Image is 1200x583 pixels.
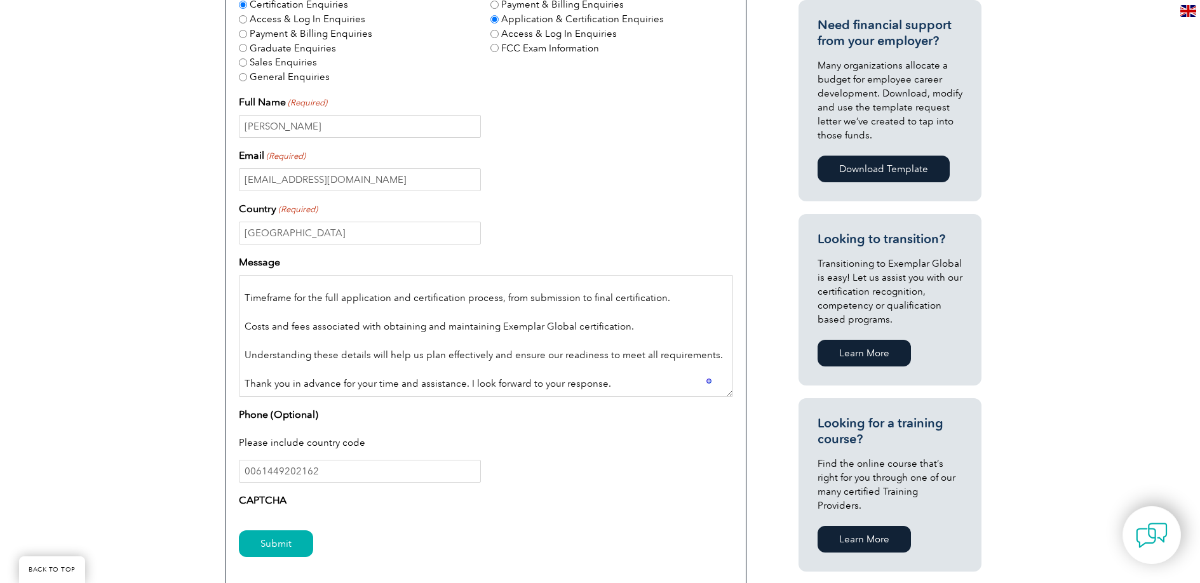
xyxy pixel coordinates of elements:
[818,156,950,182] a: Download Template
[818,257,962,326] p: Transitioning to Exemplar Global is easy! Let us assist you with our certification recognition, c...
[239,255,280,270] label: Message
[818,58,962,142] p: Many organizations allocate a budget for employee career development. Download, modify and use th...
[239,95,327,110] label: Full Name
[501,12,664,27] label: Application & Certification Enquiries
[250,12,365,27] label: Access & Log In Enquiries
[818,415,962,447] h3: Looking for a training course?
[239,407,318,422] label: Phone (Optional)
[501,41,599,56] label: FCC Exam Information
[239,148,306,163] label: Email
[239,427,733,460] div: Please include country code
[287,97,327,109] span: (Required)
[250,27,372,41] label: Payment & Billing Enquiries
[1136,519,1168,551] img: contact-chat.png
[818,457,962,513] p: Find the online course that’s right for you through one of our many certified Training Providers.
[250,70,330,84] label: General Enquiries
[250,41,336,56] label: Graduate Enquiries
[239,275,733,397] textarea: To enrich screen reader interactions, please activate Accessibility in Grammarly extension settings
[239,201,318,217] label: Country
[265,150,306,163] span: (Required)
[239,493,287,508] label: CAPTCHA
[19,556,85,583] a: BACK TO TOP
[1180,5,1196,17] img: en
[250,55,317,70] label: Sales Enquiries
[239,530,313,557] input: Submit
[818,526,911,553] a: Learn More
[501,27,617,41] label: Access & Log In Enquiries
[818,231,962,247] h3: Looking to transition?
[818,17,962,49] h3: Need financial support from your employer?
[818,340,911,366] a: Learn More
[277,203,318,216] span: (Required)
